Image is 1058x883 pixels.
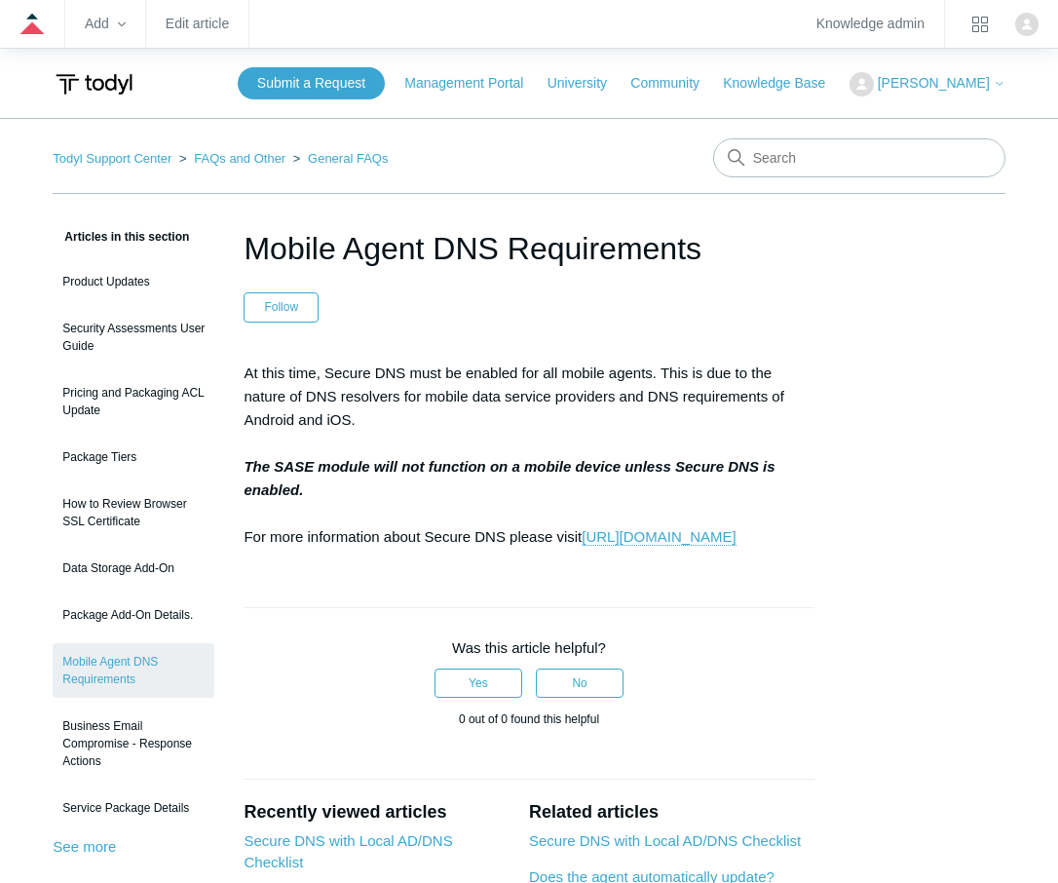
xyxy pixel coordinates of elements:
button: Follow Article [244,292,319,322]
h1: Mobile Agent DNS Requirements [244,225,813,272]
a: Knowledge admin [816,19,925,29]
h2: Recently viewed articles [244,799,510,825]
h2: Related articles [529,799,814,825]
a: General FAQs [308,151,388,166]
span: 0 out of 0 found this helpful [459,712,599,726]
a: How to Review Browser SSL Certificate [53,485,214,540]
li: General FAQs [289,151,389,166]
a: Product Updates [53,263,214,300]
a: Knowledge Base [723,73,845,94]
span: Articles in this section [53,230,189,244]
a: Submit a Request [238,67,385,99]
span: [PERSON_NAME] [878,75,990,91]
strong: The SASE module will not function on a mobile device unless Secure DNS is enabled. [244,458,775,498]
a: Data Storage Add-On [53,550,214,587]
a: Package Add-On Details. [53,596,214,633]
p: At this time, Secure DNS must be enabled for all mobile agents. This is due to the nature of DNS ... [244,362,813,549]
img: Todyl Support Center Help Center home page [53,66,135,102]
li: Todyl Support Center [53,151,175,166]
a: See more [53,838,116,855]
img: user avatar [1015,13,1039,36]
a: [URL][DOMAIN_NAME] [582,528,736,546]
a: Business Email Compromise - Response Actions [53,708,214,780]
input: Search [713,138,1005,177]
zd-hc-trigger: Add [85,19,126,29]
button: This article was not helpful [536,669,623,698]
a: University [548,73,626,94]
a: Pricing and Packaging ACL Update [53,374,214,429]
a: Secure DNS with Local AD/DNS Checklist [244,832,452,871]
a: Mobile Agent DNS Requirements [53,643,214,698]
button: This article was helpful [435,669,522,698]
zd-hc-trigger: Click your profile icon to open the profile menu [1015,13,1039,36]
a: Todyl Support Center [53,151,171,166]
a: Service Package Details [53,789,214,826]
span: Was this article helpful? [452,639,606,656]
a: Management Portal [404,73,543,94]
button: [PERSON_NAME] [850,72,1005,96]
a: Package Tiers [53,439,214,476]
li: FAQs and Other [175,151,289,166]
a: Security Assessments User Guide [53,310,214,365]
a: Community [630,73,719,94]
a: Edit article [166,19,229,29]
a: Secure DNS with Local AD/DNS Checklist [529,832,801,849]
a: FAQs and Other [194,151,285,166]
